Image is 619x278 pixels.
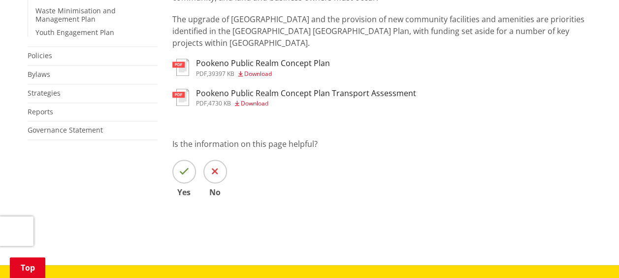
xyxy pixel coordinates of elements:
[172,138,592,150] p: Is the information on this page helpful?
[35,28,114,37] a: Youth Engagement Plan
[203,188,227,196] span: No
[172,59,330,76] a: Pookeno Public Realm Concept Plan pdf,39397 KB Download
[172,89,189,106] img: document-pdf.svg
[196,59,330,68] h3: Pookeno Public Realm Concept Plan
[172,188,196,196] span: Yes
[241,99,268,107] span: Download
[28,51,52,60] a: Policies
[244,69,272,78] span: Download
[196,69,207,78] span: pdf
[208,99,231,107] span: 4730 KB
[28,125,103,135] a: Governance Statement
[208,69,234,78] span: 39397 KB
[172,89,416,106] a: Pookeno Public Realm Concept Plan Transport Assessment pdf,4730 KB Download
[35,6,116,24] a: Waste Minimisation and Management Plan
[196,89,416,98] h3: Pookeno Public Realm Concept Plan Transport Assessment
[28,88,61,98] a: Strategies
[10,257,45,278] a: Top
[196,99,207,107] span: pdf
[196,101,416,106] div: ,
[28,69,50,79] a: Bylaws
[574,237,609,272] iframe: Messenger Launcher
[172,13,592,49] p: The upgrade of [GEOGRAPHIC_DATA] and the provision of new community facilities and amenities are ...
[196,71,330,77] div: ,
[28,107,53,116] a: Reports
[172,59,189,76] img: document-pdf.svg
